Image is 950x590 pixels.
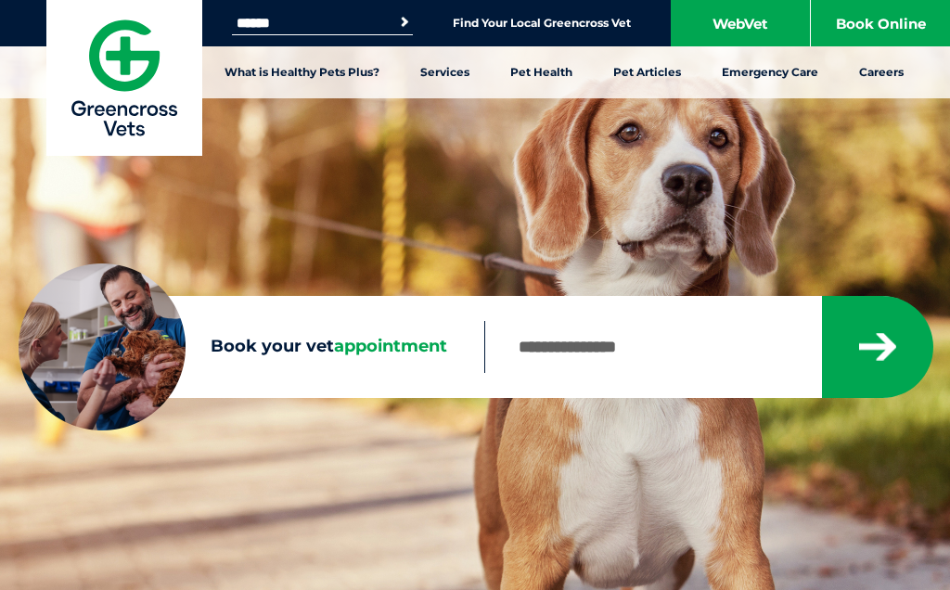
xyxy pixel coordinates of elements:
button: Search [395,13,414,32]
a: Find Your Local Greencross Vet [453,16,631,31]
a: What is Healthy Pets Plus? [204,46,400,98]
label: Book your vet [19,337,484,357]
a: Pet Health [490,46,593,98]
a: Careers [839,46,924,98]
a: Services [400,46,490,98]
span: appointment [334,336,447,356]
a: Emergency Care [701,46,839,98]
a: Pet Articles [593,46,701,98]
